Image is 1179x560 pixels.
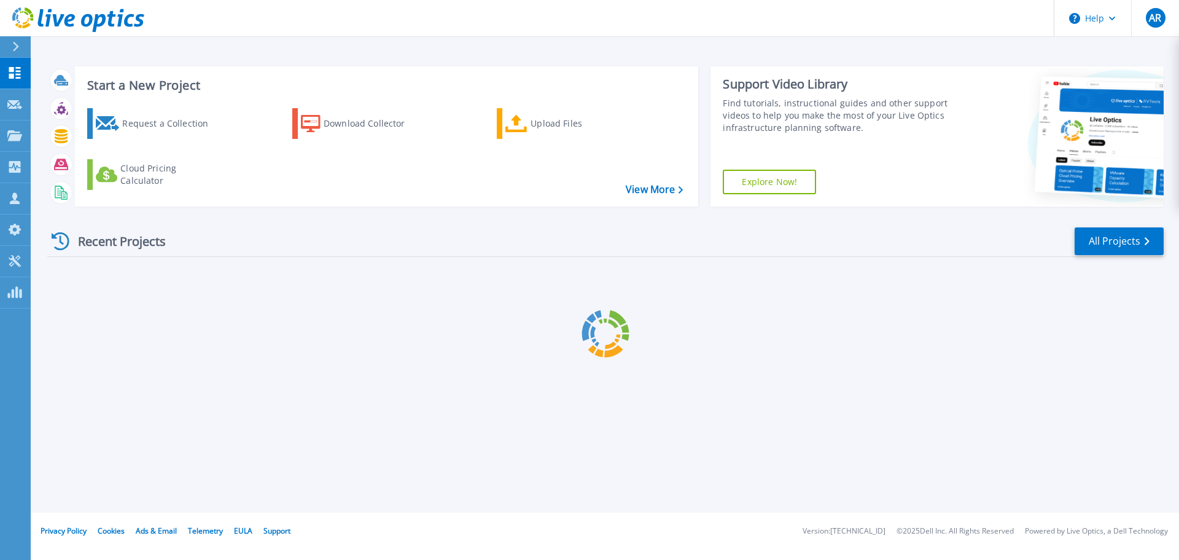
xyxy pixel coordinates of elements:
div: Download Collector [324,111,422,136]
a: View More [626,184,683,195]
a: EULA [234,526,252,536]
a: Upload Files [497,108,634,139]
a: Cookies [98,526,125,536]
a: Ads & Email [136,526,177,536]
a: Download Collector [292,108,429,139]
a: Explore Now! [723,170,816,194]
div: Request a Collection [122,111,220,136]
h3: Start a New Project [87,79,683,92]
a: All Projects [1075,227,1164,255]
a: Telemetry [188,526,223,536]
a: Support [263,526,290,536]
div: Recent Projects [47,226,182,256]
li: Version: [TECHNICAL_ID] [803,527,885,535]
a: Cloud Pricing Calculator [87,159,224,190]
span: AR [1149,13,1161,23]
li: Powered by Live Optics, a Dell Technology [1025,527,1168,535]
a: Privacy Policy [41,526,87,536]
div: Cloud Pricing Calculator [120,162,219,187]
div: Upload Files [531,111,629,136]
div: Find tutorials, instructional guides and other support videos to help you make the most of your L... [723,97,954,134]
li: © 2025 Dell Inc. All Rights Reserved [897,527,1014,535]
a: Request a Collection [87,108,224,139]
div: Support Video Library [723,76,954,92]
